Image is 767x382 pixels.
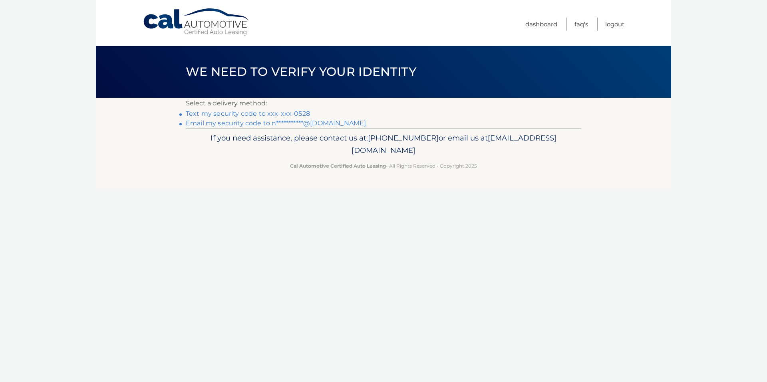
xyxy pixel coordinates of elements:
[290,163,386,169] strong: Cal Automotive Certified Auto Leasing
[143,8,250,36] a: Cal Automotive
[525,18,557,31] a: Dashboard
[186,64,416,79] span: We need to verify your identity
[191,132,576,157] p: If you need assistance, please contact us at: or email us at
[605,18,624,31] a: Logout
[186,98,581,109] p: Select a delivery method:
[368,133,439,143] span: [PHONE_NUMBER]
[186,110,310,117] a: Text my security code to xxx-xxx-0528
[191,162,576,170] p: - All Rights Reserved - Copyright 2025
[574,18,588,31] a: FAQ's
